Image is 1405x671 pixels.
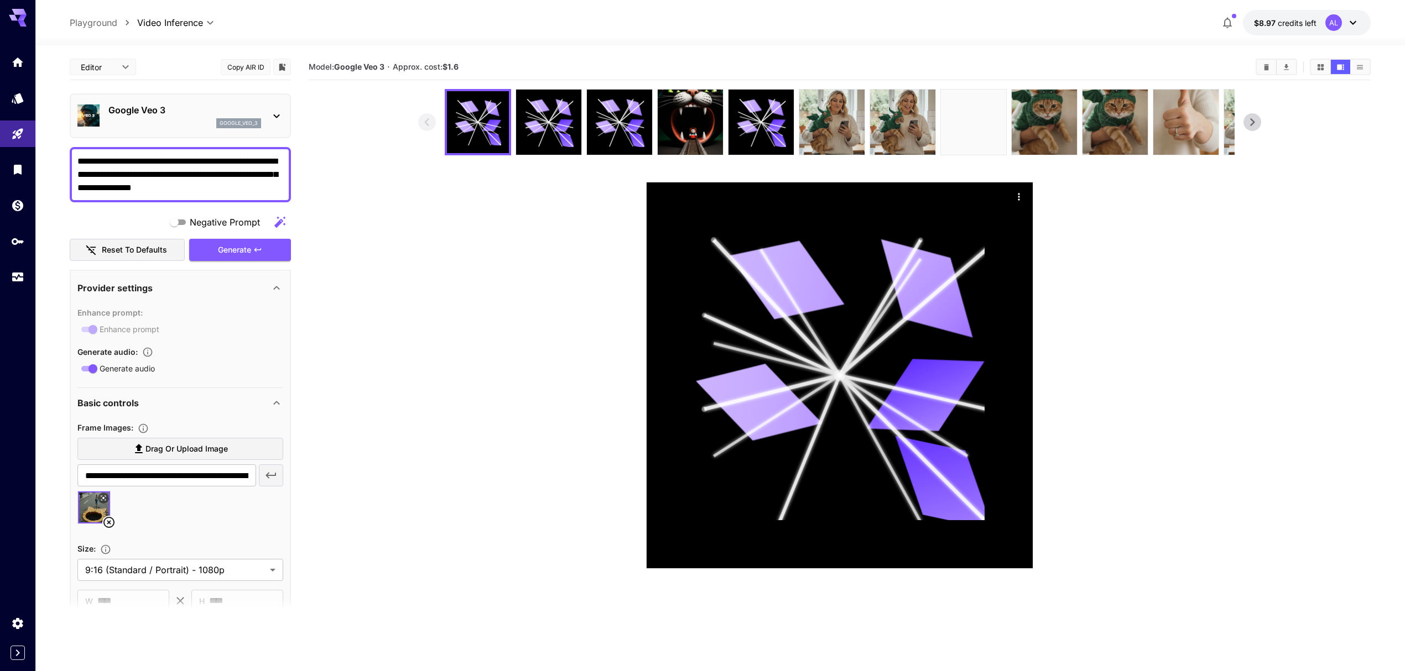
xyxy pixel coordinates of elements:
div: Home [11,55,24,69]
img: 9+L4dkAAAAGSURBVAMAxzHGGYGa6n4AAAAASUVORK5CYII= [1224,90,1289,155]
p: · [387,60,390,74]
nav: breadcrumb [70,16,137,29]
button: Upload frame images. [133,423,153,434]
span: Generate [218,243,251,257]
p: Provider settings [77,281,153,295]
div: Playground [11,127,24,141]
p: Basic controls [77,396,139,410]
span: Model: [309,62,384,71]
b: $1.6 [443,62,459,71]
span: Frame Images : [77,423,133,432]
a: Playground [70,16,117,29]
p: google_veo_3 [220,119,258,127]
img: 85UecnAAAABklEQVQDADp54Im4zugcAAAAAElFTkSuQmCC [658,90,723,155]
button: Expand sidebar [11,646,25,660]
img: aqdkWQAAAAZJREFUAwAn3FCEX3oq0AAAAABJRU5ErkJggg== [1083,90,1148,155]
span: credits left [1278,18,1316,28]
img: 8Au0LvAAAABklEQVQDAGxBDwFGVeh7AAAAAElFTkSuQmCC [941,90,1006,155]
span: $8.97 [1254,18,1278,28]
div: Models [11,91,24,105]
button: Reset to defaults [70,239,185,261]
div: Show media in grid viewShow media in video viewShow media in list view [1310,59,1371,75]
span: Generate audio [100,363,155,374]
span: Video Inference [137,16,203,29]
div: Actions [1011,188,1027,205]
b: Google Veo 3 [334,62,384,71]
div: Provider settings [77,275,283,301]
span: Generate audio : [77,347,138,357]
div: Google Veo 3google_veo_3 [77,99,283,133]
span: Size : [77,544,96,553]
div: Library [11,162,24,176]
div: Settings [11,616,24,630]
button: Show media in grid view [1311,60,1330,74]
div: Wallet [11,198,24,212]
button: Download All [1277,60,1296,74]
button: $8.9692AL [1243,10,1371,35]
span: Approx. cost: [393,62,459,71]
span: Drag or upload image [145,442,228,456]
img: vrhuXwAAAAZJREFUAwBUF8yz3kM8GgAAAABJRU5ErkJggg== [1012,90,1077,155]
img: +q6HNwAAAABklEQVQDAIepU9AHAF9AAAAAAElFTkSuQmCC [870,90,935,155]
span: Negative Prompt [190,216,260,229]
span: Editor [81,61,115,73]
div: $8.9692 [1254,17,1316,29]
button: Generate [189,239,291,261]
div: Usage [11,270,24,284]
button: Show media in list view [1350,60,1370,74]
img: JD57ngAAAAZJREFUAwCFz0S+TtrokAAAAABJRU5ErkJggg== [1153,90,1219,155]
label: Drag or upload image [77,438,283,460]
span: W [85,595,93,607]
button: Clear All [1257,60,1276,74]
button: Adjust the dimensions of the generated image by specifying its width and height in pixels, or sel... [96,544,116,555]
span: 9:16 (Standard / Portrait) - 1080p [85,563,266,576]
button: Copy AIR ID [221,59,270,75]
button: Add to library [277,60,287,74]
img: AAAAAElFTkSuQmCC [799,90,865,155]
p: Google Veo 3 [108,103,261,117]
button: Show media in video view [1331,60,1350,74]
div: Basic controls [77,390,283,416]
span: H [199,595,205,607]
div: AL [1325,14,1342,31]
div: API Keys [11,234,24,248]
div: Clear AllDownload All [1256,59,1297,75]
